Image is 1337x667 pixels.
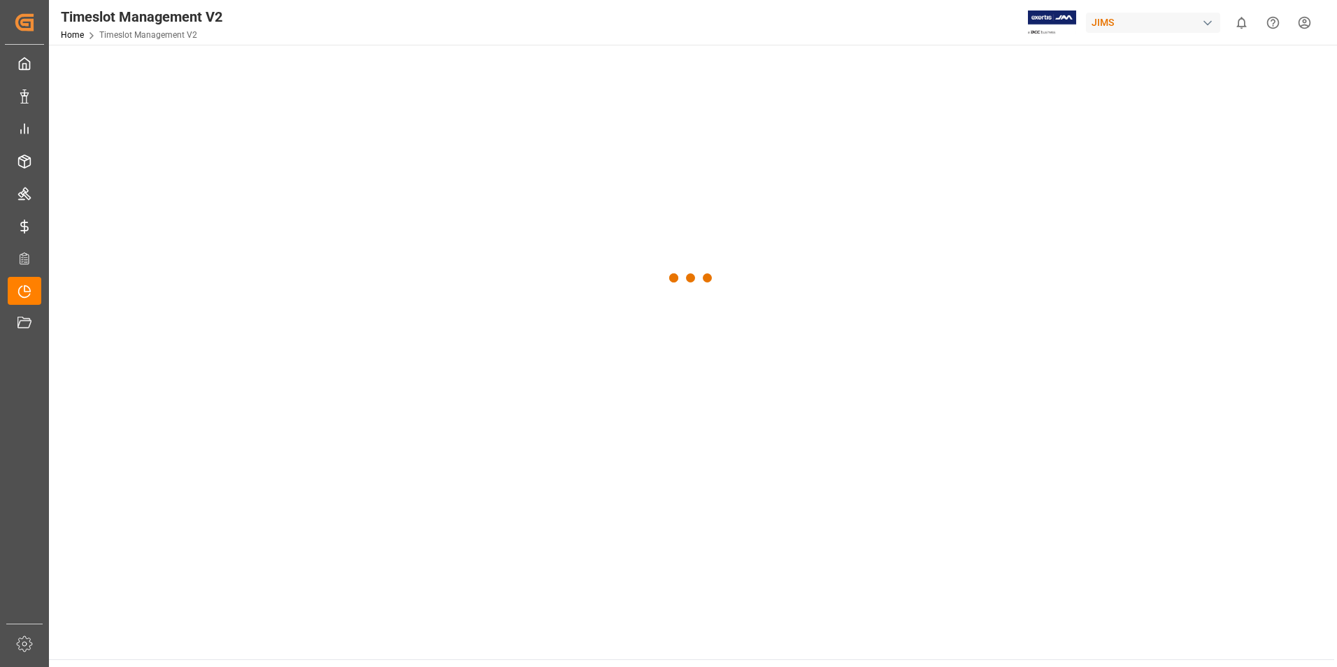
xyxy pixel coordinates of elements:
div: Timeslot Management V2 [61,6,222,27]
a: Home [61,30,84,40]
button: show 0 new notifications [1226,7,1257,38]
button: JIMS [1086,9,1226,36]
div: JIMS [1086,13,1220,33]
img: Exertis%20JAM%20-%20Email%20Logo.jpg_1722504956.jpg [1028,10,1076,35]
button: Help Center [1257,7,1289,38]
